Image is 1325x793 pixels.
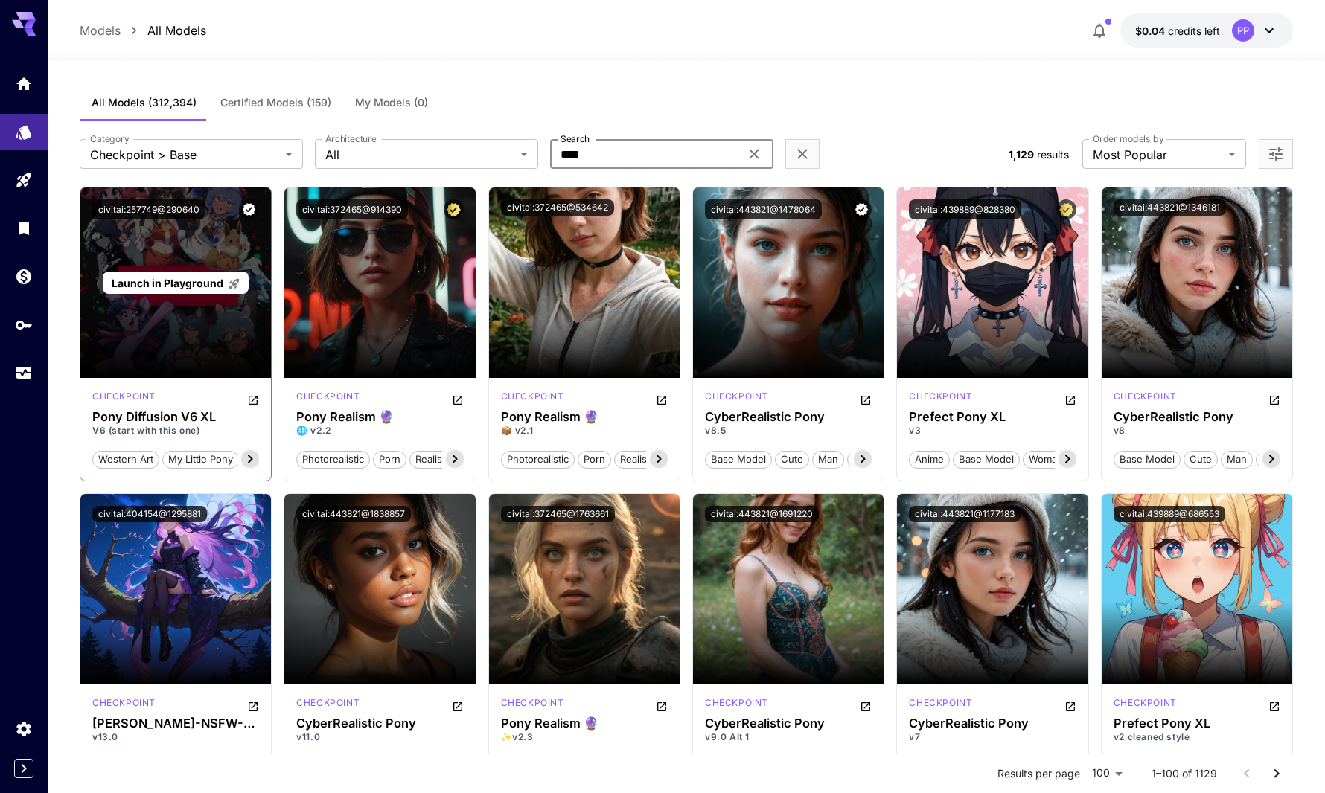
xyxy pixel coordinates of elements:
div: CyberRealistic Pony [705,410,872,424]
button: civitai:443821@1478064 [705,199,822,219]
button: civitai:443821@1691220 [705,506,819,522]
div: Pony [1114,696,1177,714]
p: ✨v2.3 [501,731,668,744]
button: civitai:443821@1346181 [1114,199,1226,216]
span: my little pony [163,452,238,467]
div: Playground [15,171,33,190]
h3: Pony Realism 🔮 [501,410,668,424]
p: v11.0 [296,731,463,744]
h3: CyberRealistic Pony [705,716,872,731]
span: porn [578,452,610,467]
label: Architecture [325,132,376,145]
p: checkpoint [501,390,564,403]
span: $0.04 [1135,25,1168,37]
div: Usage [15,364,33,382]
span: cute [1184,452,1217,467]
div: Settings [15,719,33,738]
div: Pony [501,696,564,714]
p: V6 (start with this one) [92,424,259,437]
a: Launch in Playground [103,272,248,295]
p: checkpoint [92,390,156,403]
span: All Models (312,394) [92,96,197,109]
button: Verified working [852,199,872,219]
div: Pony [296,390,360,408]
div: Models [15,118,33,137]
h3: CyberRealistic Pony [296,716,463,731]
span: realistic [848,452,895,467]
p: checkpoint [1114,696,1177,710]
button: civitai:372465@914390 [296,199,408,219]
p: v7 [909,731,1076,744]
button: Expand sidebar [14,759,33,778]
p: checkpoint [501,696,564,710]
iframe: Chat Widget [1251,722,1325,793]
p: checkpoint [909,696,972,710]
a: Models [80,22,121,39]
button: civitai:439889@828380 [909,199,1021,219]
p: checkpoint [296,696,360,710]
h3: Prefect Pony XL [1114,716,1280,731]
button: Open in CivitAI [1064,696,1076,714]
span: realism [410,452,456,467]
nav: breadcrumb [80,22,206,39]
button: base model [1114,449,1181,469]
div: Pony [501,390,564,408]
button: photorealistic [501,449,575,469]
button: civitai:257749@290640 [92,199,205,219]
p: 1–100 of 1129 [1152,766,1217,781]
button: man [812,449,844,469]
span: All [325,146,514,164]
span: Launch in Playground [112,277,223,289]
button: photorealistic [296,449,370,469]
label: Search [561,132,590,145]
div: 100 [1086,762,1128,784]
span: results [1037,148,1069,161]
button: civitai:372465@1763661 [501,506,615,522]
button: Open in CivitAI [860,696,872,714]
div: CyberRealistic Pony [1114,410,1280,424]
h3: [PERSON_NAME]-NSFW-PONYXL [92,716,259,731]
span: western art [93,452,159,467]
span: credits left [1168,25,1220,37]
div: Pony [705,696,768,714]
button: Clear filters (1) [794,145,811,164]
button: anime [909,449,950,469]
button: Open in CivitAI [452,696,464,714]
div: PP [1232,19,1254,42]
h3: Pony Realism 🔮 [296,410,463,424]
span: cute [776,452,808,467]
span: man [813,452,843,467]
button: porn [373,449,406,469]
button: Certified Model – Vetted for best performance and includes a commercial license. [444,199,464,219]
button: realism [614,449,661,469]
div: Pony [1114,390,1177,408]
button: Open in CivitAI [656,696,668,714]
div: Pony Realism 🔮 [501,716,668,731]
label: Order models by [1093,132,1163,145]
button: Open in CivitAI [1268,696,1280,714]
div: Pony [92,390,156,408]
p: v3 [909,424,1076,437]
span: porn [374,452,406,467]
div: CyberRealistic Pony [909,716,1076,731]
button: Open in CivitAI [656,390,668,408]
p: checkpoint [92,696,156,710]
button: base model [705,449,772,469]
div: Pony [909,390,972,408]
button: civitai:404154@1295881 [92,506,207,522]
span: base model [1114,452,1180,467]
h3: Prefect Pony XL [909,410,1076,424]
span: Most Popular [1093,146,1222,164]
p: checkpoint [296,390,360,403]
span: base model [954,452,1019,467]
div: $0.0386 [1135,23,1220,39]
span: My Models (0) [355,96,428,109]
span: woman [1024,452,1068,467]
button: Open in CivitAI [452,390,464,408]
